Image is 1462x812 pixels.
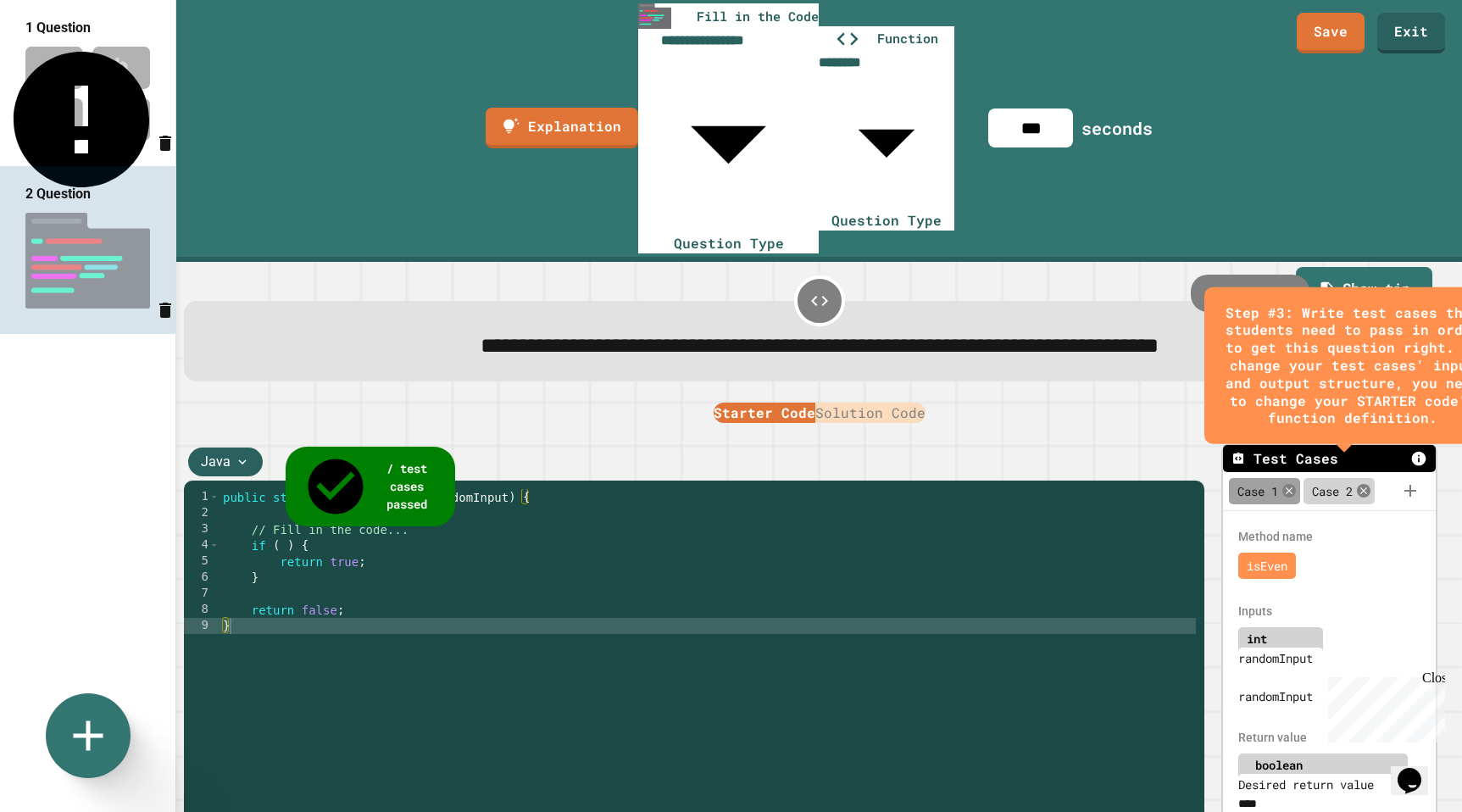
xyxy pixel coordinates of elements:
iframe: chat widget [1391,744,1445,795]
span: Java [201,452,231,472]
span: Toggle code folding, rows 4 through 6 [209,537,219,553]
span: 2 Question [25,186,91,202]
div: Inputs [1231,603,1427,620]
div: Difficulty [1191,275,1309,312]
span: Function [877,29,938,48]
div: 4 [184,537,220,553]
div: 2 [184,505,220,521]
div: 9 [184,618,220,634]
button: Delete question [155,126,175,159]
div: 8 [184,602,220,618]
span: Case 2 [1312,482,1353,500]
span: 1 Question [25,19,91,36]
div: int [1238,630,1276,648]
span: Case 1 [1237,482,1278,500]
a: Explanation [486,108,638,148]
button: Starter Code [714,403,815,423]
div: Return value [1231,729,1427,747]
div: seconds [1081,115,1153,141]
button: Delete question [155,293,175,325]
span: Fill in the Code [697,7,819,26]
span: randomInput [1238,688,1313,704]
button: Solution Code [815,403,926,423]
div: Chat with us now!Close [7,7,117,108]
div: 6 [184,570,220,586]
div: Platform [189,401,1449,423]
span: Test Cases [1254,448,1338,469]
span: Question Type [674,234,784,252]
div: 7 [184,586,220,602]
span: Toggle code folding, rows 1 through 9 [209,489,219,505]
div: boolean [1238,756,1320,774]
a: Exit [1377,13,1445,53]
div: 1 [184,489,220,505]
iframe: chat widget [1321,670,1445,742]
div: Method name [1231,528,1427,546]
label: Desired return value [1238,776,1374,793]
span: Question Type [831,211,942,229]
a: Show tip [1296,267,1432,315]
div: 5 [184,553,220,570]
span: / test cases passed [375,459,438,513]
a: Save [1297,13,1365,53]
div: isEven [1238,553,1296,579]
label: randomInput [1238,650,1313,666]
div: 3 [184,521,220,537]
img: ide-thumbnail.png [638,3,671,29]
